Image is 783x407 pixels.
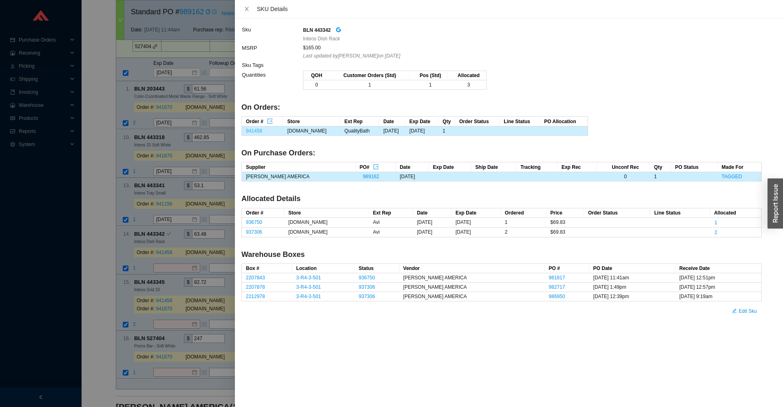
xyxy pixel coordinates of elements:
th: Allocated [710,208,761,218]
span: export [267,118,273,125]
a: 937306 [359,294,375,299]
th: Allocated [447,71,486,80]
th: Tracking [516,162,557,172]
th: Ext Rep [341,117,380,126]
a: TAGGED [722,174,742,179]
th: QOH [303,71,326,80]
button: 1 [714,218,718,222]
td: 1 [326,80,410,90]
th: PO Allocation [540,117,588,126]
th: Status [355,264,399,273]
td: 2 [501,228,546,237]
h4: Allocated Details [241,194,762,204]
td: [DATE] [451,218,501,228]
td: [DATE] [413,218,451,228]
th: Vendor [399,264,545,273]
th: Line Status [500,117,540,126]
td: [DATE] [396,172,429,181]
th: PO# [356,162,396,172]
td: QualityBath [341,126,380,136]
th: Unconf Rec [597,162,650,172]
th: Store [283,117,341,126]
th: Line Status [650,208,710,218]
a: 989162 [363,174,379,179]
td: [DATE] 9:19am [675,292,761,301]
th: Qty [438,117,455,126]
td: 1 [650,172,671,181]
a: 3-R4-3-501 [296,275,321,281]
th: Supplier [242,162,356,172]
h4: Warehouse Boxes [241,250,762,260]
a: 986950 [549,294,565,299]
th: Box # [242,264,292,273]
th: Order # [242,117,283,126]
td: [DATE] [405,126,439,136]
th: PO Date [589,264,675,273]
td: [PERSON_NAME] AMERICA [399,292,545,301]
th: Date [396,162,429,172]
th: Receive Date [675,264,761,273]
th: Exp Date [405,117,439,126]
button: editEdit Sku [727,305,762,317]
span: close [244,6,250,12]
th: Qty [650,162,671,172]
th: Pos (Std) [409,71,447,80]
span: export [373,164,379,170]
a: 2207878 [246,284,265,290]
span: Edit Sku [739,307,757,315]
td: [DOMAIN_NAME] [284,228,369,237]
a: 3-R4-3-501 [296,284,321,290]
div: SKU Details [257,4,776,13]
th: Ext Rep [369,208,413,218]
td: [PERSON_NAME] AMERICA [399,273,545,283]
th: Made For [718,162,761,172]
td: $69.83 [546,218,584,228]
td: 1 [438,126,455,136]
span: google [336,27,341,33]
th: Ship Date [471,162,517,172]
td: Avi [369,218,413,228]
th: Price [546,208,584,218]
td: 1 [409,80,447,90]
td: [DATE] 12:39pm [589,292,675,301]
th: PO # [545,264,589,273]
td: $69.83 [546,228,584,237]
a: 941458 [246,128,262,134]
span: edit [732,308,737,314]
th: Ordered [501,208,546,218]
th: Exp Date [451,208,501,218]
td: [DATE] [451,228,501,237]
th: Exp Rec [557,162,597,172]
td: 0 [597,172,650,181]
div: $165.00 [303,44,761,52]
th: Store [284,208,369,218]
td: [DATE] 12:57pm [675,283,761,292]
button: export [373,163,379,169]
td: [DATE] 11:41am [589,273,675,283]
th: Order Status [584,208,650,218]
a: 3-R4-3-501 [296,294,321,299]
th: Exp Date [429,162,471,172]
td: MSRP [241,43,303,60]
td: Sku Tags [241,60,303,70]
th: Location [292,264,354,273]
td: 1 [501,218,546,228]
td: Quantities [241,70,303,94]
span: Inteos Dish Rack [303,35,340,43]
td: [DATE] 1:49pm [589,283,675,292]
th: Date [413,208,451,218]
button: export [267,117,273,124]
td: [DATE] 12:51pm [675,273,761,283]
a: 937306 [246,229,262,235]
a: 2212978 [246,294,265,299]
th: Customer Orders (Std) [326,71,410,80]
a: google [336,25,341,35]
a: 982717 [549,284,565,290]
td: Sku [241,25,303,43]
td: [DOMAIN_NAME] [283,126,341,136]
th: Order Status [455,117,500,126]
i: Last updated by [PERSON_NAME] on [DATE] [303,53,400,59]
td: [DATE] [379,126,405,136]
h4: On Purchase Orders: [241,148,762,158]
th: Order # [242,208,284,218]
